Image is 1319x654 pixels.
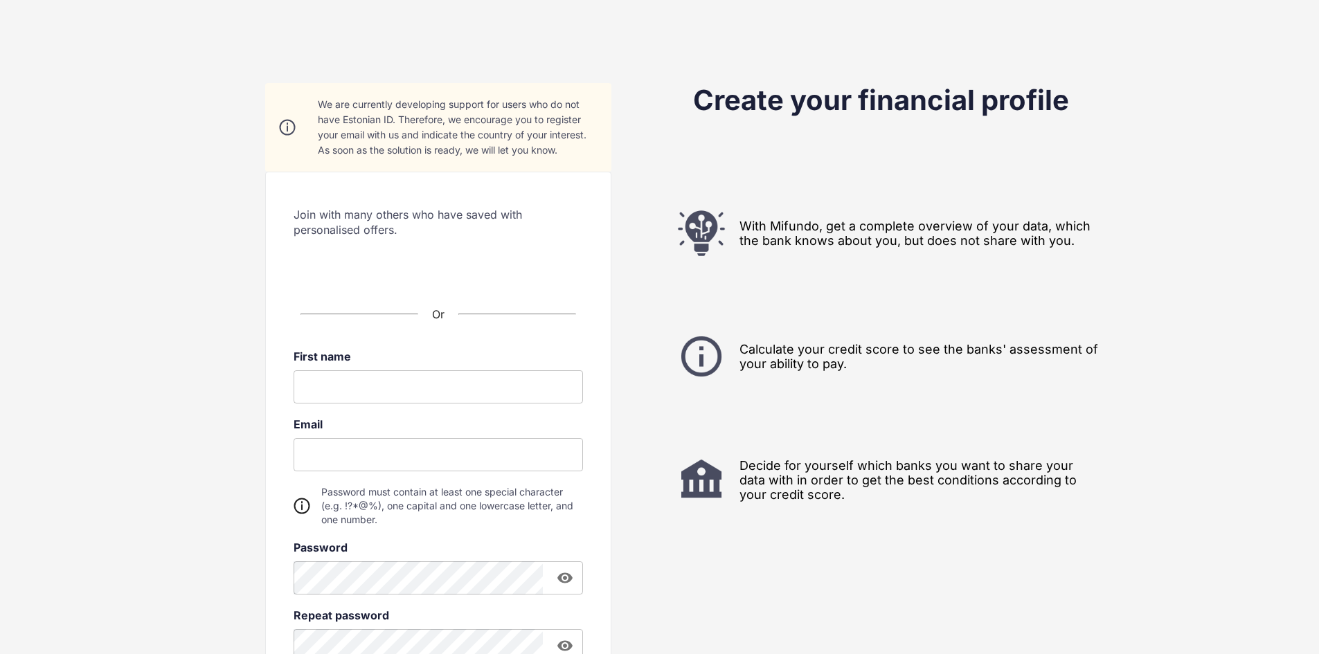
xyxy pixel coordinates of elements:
[321,250,556,280] iframe: Sign in with Google Button
[294,608,583,622] label: Repeat password
[660,455,1103,504] div: Decide for yourself which banks you want to share your data with in order to get the best conditi...
[318,97,598,158] div: We are currently developing support for users who do not have Estonian ID. Therefore, we encourag...
[660,209,1103,257] div: With Mifundo, get a complete overview of your data, which the bank knows about you, but does not ...
[294,207,583,237] span: Join with many others who have saved with personalised offers.
[432,307,445,321] span: Or
[677,455,726,504] img: bank.png
[660,332,1103,381] div: Calculate your credit score to see the banks' assessment of your ability to pay.
[294,541,583,554] label: Password
[294,417,583,431] label: Email
[294,349,583,363] label: First name
[677,209,726,257] img: lightbulb.png
[663,83,1100,118] h1: Create your financial profile
[677,332,726,381] img: info.png
[321,485,583,527] span: Password must contain at least one special character (e.g. !?*@%), one capital and one lowercase ...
